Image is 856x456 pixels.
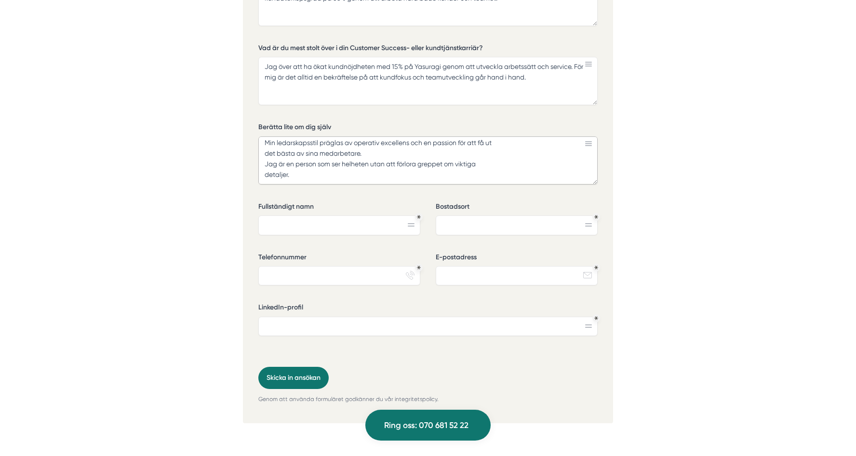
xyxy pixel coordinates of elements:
label: Telefonnummer [258,253,420,265]
p: Genom att använda formuläret godkänner du vår integritetspolicy. [258,395,598,404]
span: Ring oss: 070 681 52 22 [384,419,468,432]
label: Vad är du mest stolt över i din Customer Success- eller kundtjänstkarriär? [258,43,598,55]
label: LinkedIn-profil [258,303,598,315]
div: Obligatoriskt [594,266,598,269]
label: Fullständigt namn [258,202,420,214]
a: Ring oss: 070 681 52 22 [365,410,491,441]
div: Obligatoriskt [594,316,598,320]
label: E-postadress [436,253,598,265]
div: Obligatoriskt [594,215,598,219]
div: Obligatoriskt [417,266,421,269]
label: Berätta lite om dig själv [258,122,598,134]
label: Bostadsort [436,202,598,214]
button: Skicka in ansökan [258,367,329,389]
div: Obligatoriskt [417,215,421,219]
